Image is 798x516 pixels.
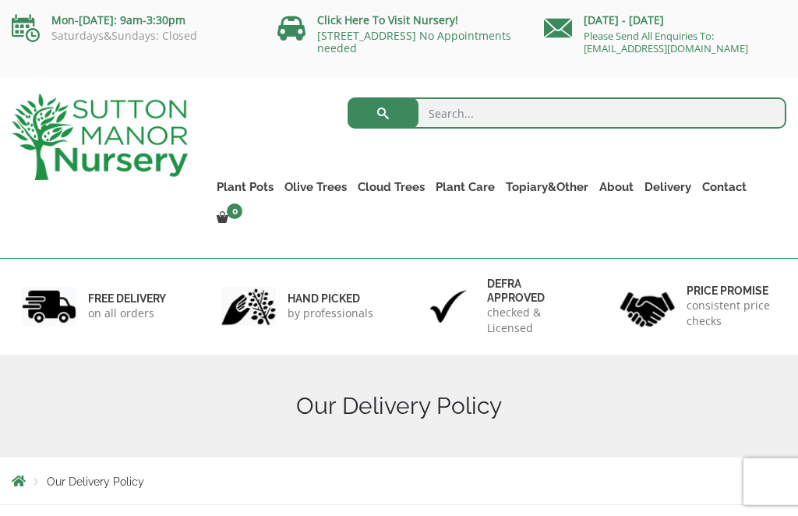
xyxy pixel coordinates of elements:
h6: Price promise [687,284,776,298]
img: 3.jpg [421,287,475,327]
span: Our Delivery Policy [47,475,144,488]
a: Plant Pots [211,176,279,198]
a: Contact [697,176,752,198]
p: [DATE] - [DATE] [544,11,786,30]
img: 1.jpg [22,287,76,327]
h1: Our Delivery Policy [12,392,786,420]
h6: FREE DELIVERY [88,292,166,306]
a: Topiary&Other [500,176,594,198]
a: Click Here To Visit Nursery! [317,12,458,27]
h6: Defra approved [487,277,577,305]
a: Cloud Trees [352,176,430,198]
p: checked & Licensed [487,305,577,336]
a: Please Send All Enquiries To: [EMAIL_ADDRESS][DOMAIN_NAME] [584,29,748,55]
img: 2.jpg [221,287,276,327]
a: Olive Trees [279,176,352,198]
nav: Breadcrumbs [12,475,786,487]
img: logo [12,94,188,180]
img: 4.jpg [620,282,675,330]
p: by professionals [288,306,373,321]
a: 0 [211,207,247,229]
input: Search... [348,97,786,129]
span: 0 [227,203,242,219]
a: Plant Care [430,176,500,198]
h6: hand picked [288,292,373,306]
p: Saturdays&Sundays: Closed [12,30,254,42]
p: consistent price checks [687,298,776,329]
a: Delivery [639,176,697,198]
a: About [594,176,639,198]
p: Mon-[DATE]: 9am-3:30pm [12,11,254,30]
a: [STREET_ADDRESS] No Appointments needed [317,28,511,55]
p: on all orders [88,306,166,321]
